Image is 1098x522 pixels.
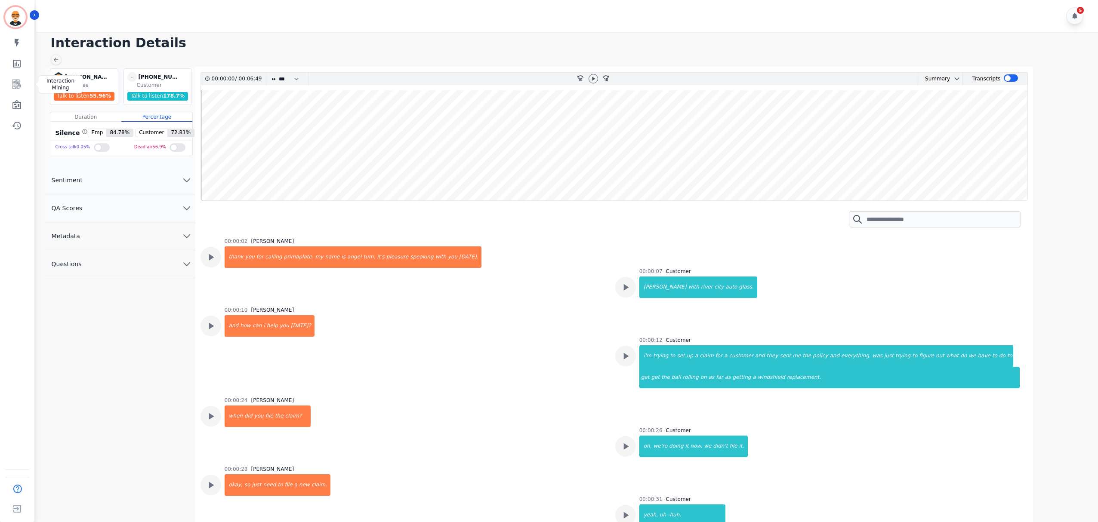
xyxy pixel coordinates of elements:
[918,345,935,367] div: figure
[386,246,410,268] div: pleasure
[640,367,651,388] div: get
[1006,345,1013,367] div: to
[56,141,90,154] div: Cross talk 0.05 %
[182,259,192,269] svg: chevron down
[341,246,347,268] div: is
[968,345,977,367] div: we
[447,246,458,268] div: you
[738,276,757,298] div: glass.
[298,474,311,496] div: new
[212,73,264,85] div: /
[244,474,251,496] div: so
[752,367,756,388] div: a
[685,436,690,457] div: it
[362,246,376,268] div: tum.
[666,268,691,275] div: Customer
[911,345,918,367] div: to
[690,436,703,457] div: now.
[894,345,911,367] div: trying
[182,203,192,213] svg: chevron down
[950,75,960,82] button: chevron down
[346,246,362,268] div: angel
[639,427,663,434] div: 00:00:26
[731,367,752,388] div: getting
[45,222,195,250] button: Metadata chevron down
[274,405,284,427] div: the
[972,73,1000,85] div: Transcripts
[792,345,802,367] div: me
[239,315,252,337] div: how
[45,232,87,240] span: Metadata
[50,112,121,122] div: Duration
[640,276,688,298] div: [PERSON_NAME]
[699,345,714,367] div: claim
[959,345,968,367] div: do
[666,427,691,434] div: Customer
[106,129,133,137] span: 84.78 %
[840,345,872,367] div: everything.
[251,466,294,473] div: [PERSON_NAME]
[1077,7,1084,14] div: 5
[182,231,192,241] svg: chevron down
[139,72,182,82] div: [PHONE_NUMBER]
[977,345,991,367] div: have
[766,345,779,367] div: they
[991,345,998,367] div: to
[694,345,699,367] div: a
[89,93,111,99] span: 55.96 %
[660,367,671,388] div: the
[640,436,653,457] div: oh,
[252,315,263,337] div: can
[812,345,829,367] div: policy
[237,73,261,85] div: 00:06:49
[264,246,283,268] div: calling
[54,92,115,101] div: Talk to listen
[45,166,195,194] button: Sentiment chevron down
[265,405,274,427] div: file
[283,246,315,268] div: primaplate.
[244,405,253,427] div: did
[376,246,386,268] div: it's
[666,337,691,344] div: Customer
[324,246,340,268] div: name
[686,345,694,367] div: up
[136,129,167,137] span: Customer
[225,466,248,473] div: 00:00:28
[998,345,1006,367] div: do
[872,345,883,367] div: was
[45,250,195,278] button: Questions chevron down
[779,345,792,367] div: sent
[290,315,315,337] div: [DATE]?
[700,276,714,298] div: river
[724,367,732,388] div: as
[668,436,685,457] div: doing
[715,367,724,388] div: far
[639,496,663,503] div: 00:00:31
[45,260,89,268] span: Questions
[652,345,669,367] div: trying
[669,345,676,367] div: to
[640,345,652,367] div: i'm
[715,345,724,367] div: for
[953,75,960,82] svg: chevron down
[935,345,945,367] div: out
[883,345,894,367] div: just
[134,141,166,154] div: Dead air 56.9 %
[435,246,447,268] div: with
[251,238,294,245] div: [PERSON_NAME]
[682,367,699,388] div: rolling
[728,345,754,367] div: customer
[137,82,190,89] div: Customer
[127,92,188,101] div: Talk to listen
[45,204,89,212] span: QA Scores
[671,367,682,388] div: ball
[311,474,330,496] div: claim.
[253,405,265,427] div: you
[714,276,725,298] div: city
[251,307,294,313] div: [PERSON_NAME]
[51,35,1089,51] h1: Interaction Details
[262,474,277,496] div: need
[251,397,294,404] div: [PERSON_NAME]
[458,246,481,268] div: [DATE].
[88,129,107,137] span: Emp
